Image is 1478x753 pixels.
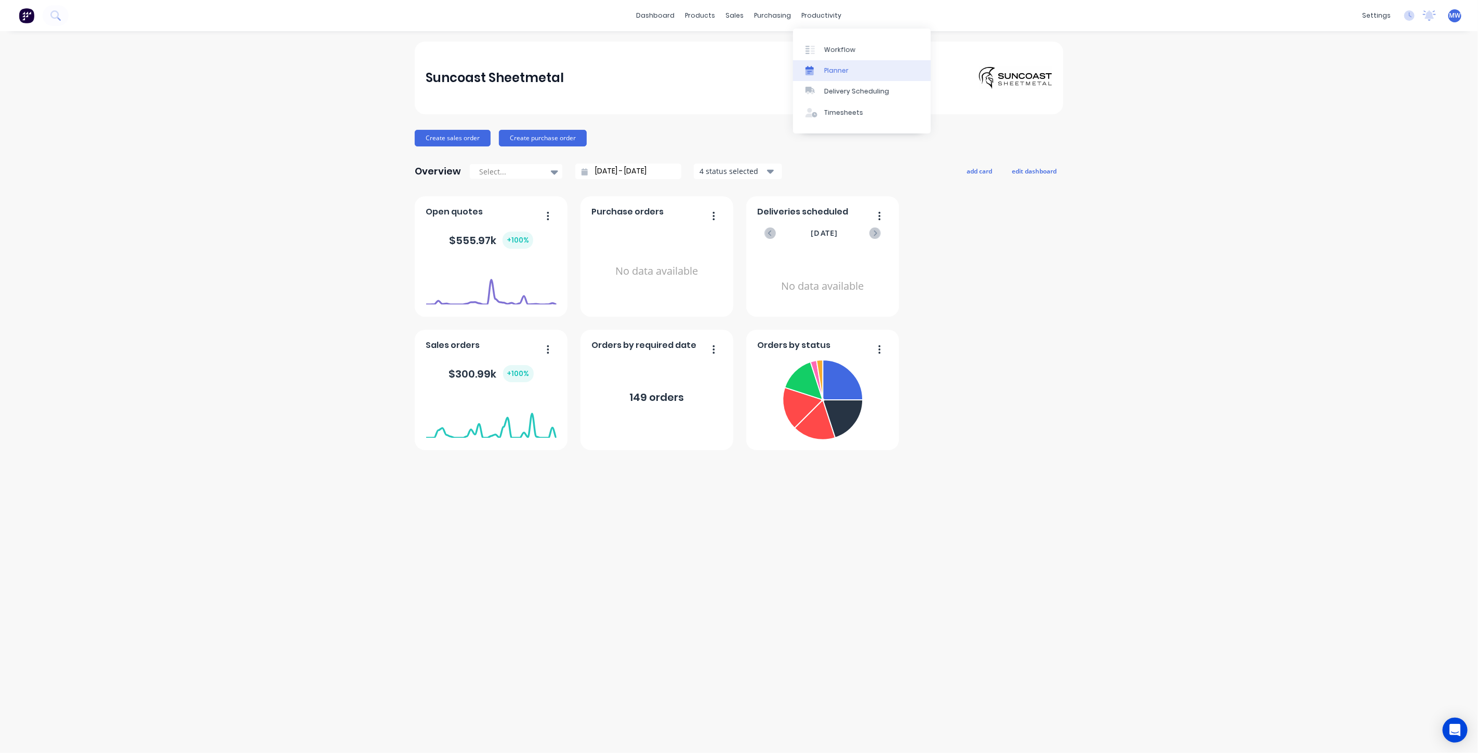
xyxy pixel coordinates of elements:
span: Purchase orders [592,206,664,218]
button: 4 status selected [694,164,782,179]
div: 149 orders [630,389,684,405]
div: Delivery Scheduling [824,87,889,96]
img: Factory [19,8,34,23]
div: No data available [758,252,888,320]
a: Workflow [793,39,931,60]
span: Open quotes [426,206,483,218]
div: $ 300.99k [449,365,534,382]
button: edit dashboard [1005,164,1063,178]
div: $ 555.97k [449,232,533,249]
img: Suncoast Sheetmetal [979,67,1052,89]
button: Create purchase order [499,130,587,146]
div: Planner [824,66,849,75]
span: Orders by status [758,339,831,352]
div: Suncoast Sheetmetal [426,68,564,88]
div: + 100 % [503,232,533,249]
div: 4 status selected [700,166,765,177]
a: Delivery Scheduling [793,81,931,102]
span: Orders by required date [592,339,697,352]
div: Timesheets [824,108,863,117]
button: add card [960,164,999,178]
div: products [680,8,721,23]
a: dashboard [631,8,680,23]
a: Timesheets [793,102,931,123]
a: Planner [793,60,931,81]
div: Overview [415,161,461,182]
div: purchasing [749,8,797,23]
div: Workflow [824,45,855,55]
div: productivity [797,8,847,23]
div: Open Intercom Messenger [1443,718,1468,743]
div: sales [721,8,749,23]
span: [DATE] [811,227,838,239]
button: Create sales order [415,130,491,146]
div: + 100 % [503,365,534,382]
span: MW [1449,11,1461,20]
span: Deliveries scheduled [758,206,849,218]
div: settings [1357,8,1396,23]
div: No data available [592,222,722,320]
